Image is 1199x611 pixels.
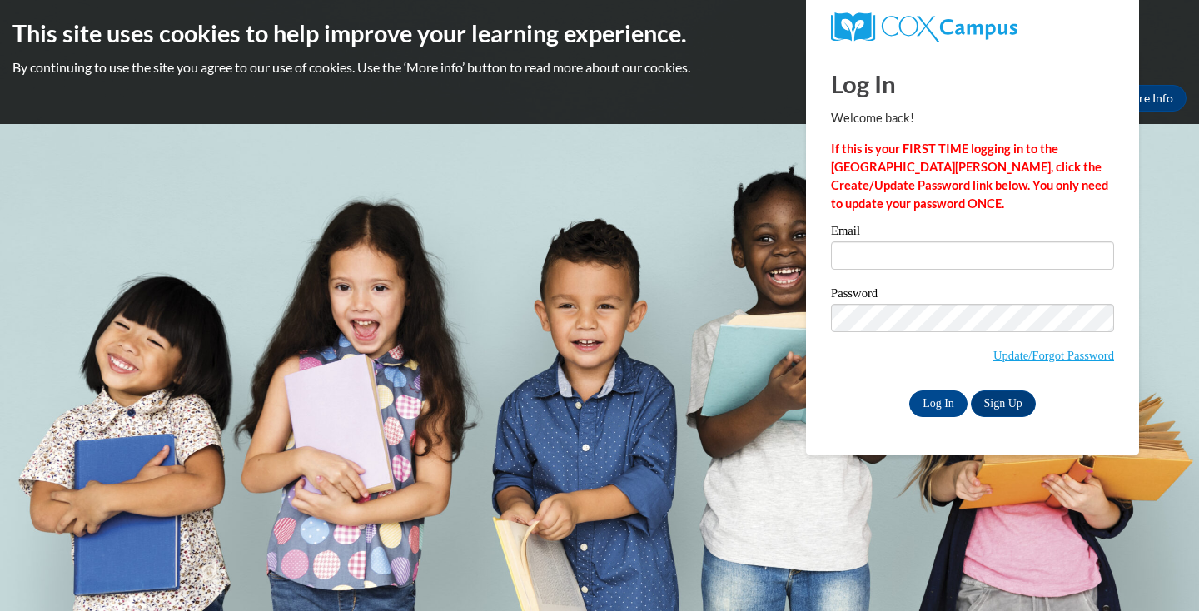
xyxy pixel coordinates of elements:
[831,142,1108,211] strong: If this is your FIRST TIME logging in to the [GEOGRAPHIC_DATA][PERSON_NAME], click the Create/Upd...
[831,67,1114,101] h1: Log In
[12,17,1187,50] h2: This site uses cookies to help improve your learning experience.
[831,225,1114,241] label: Email
[1108,85,1187,112] a: More Info
[12,58,1187,77] p: By continuing to use the site you agree to our use of cookies. Use the ‘More info’ button to read...
[831,287,1114,304] label: Password
[909,390,968,417] input: Log In
[831,12,1017,42] img: COX Campus
[993,349,1114,362] a: Update/Forgot Password
[971,390,1036,417] a: Sign Up
[831,12,1114,42] a: COX Campus
[831,109,1114,127] p: Welcome back!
